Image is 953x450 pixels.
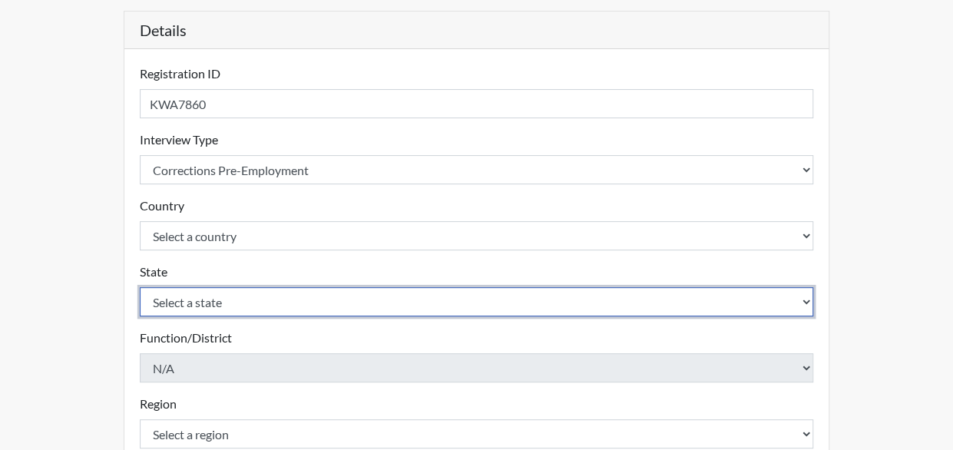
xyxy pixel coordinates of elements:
label: State [140,263,167,281]
label: Function/District [140,329,232,347]
label: Country [140,197,184,215]
label: Registration ID [140,65,220,83]
input: Insert a Registration ID, which needs to be a unique alphanumeric value for each interviewee [140,89,814,118]
label: Region [140,395,177,413]
h5: Details [124,12,829,49]
label: Interview Type [140,131,218,149]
